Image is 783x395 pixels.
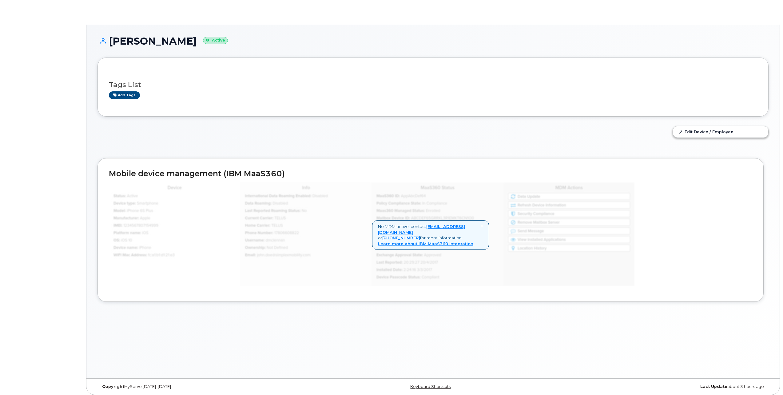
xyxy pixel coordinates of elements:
small: Active [203,37,228,44]
div: MyServe [DATE]–[DATE] [97,384,321,389]
a: Close [481,224,483,228]
h3: Tags List [109,81,757,89]
a: Add tags [109,91,140,99]
a: Keyboard Shortcuts [410,384,451,389]
span: × [481,223,483,229]
a: Edit Device / Employee [673,126,768,137]
strong: Copyright [102,384,124,389]
a: [PHONE_NUMBER] [382,235,420,240]
div: about 3 hours ago [545,384,769,389]
strong: Last Update [700,384,727,389]
a: [EMAIL_ADDRESS][DOMAIN_NAME] [378,224,465,235]
h1: [PERSON_NAME] [97,36,769,46]
a: Learn more about IBM MaaS360 integration [378,241,473,246]
img: mdm_maas360_data_lg-147edf4ce5891b6e296acbe60ee4acd306360f73f278574cfef86ac192ea0250.jpg [109,182,634,286]
h2: Mobile device management (IBM MaaS360) [109,170,752,178]
div: No MDM active, contact or for more information [372,220,489,250]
